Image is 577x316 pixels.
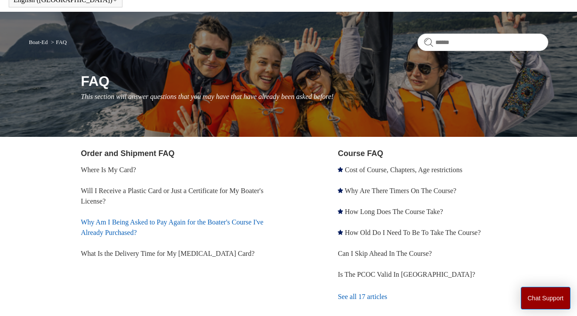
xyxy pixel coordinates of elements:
[345,187,456,194] a: Why Are There Timers On The Course?
[338,250,432,257] a: Can I Skip Ahead In The Course?
[81,149,174,158] a: Order and Shipment FAQ
[29,39,48,45] a: Boat-Ed
[338,167,343,172] svg: Promoted article
[338,209,343,214] svg: Promoted article
[338,271,475,278] a: Is The PCOC Valid In [GEOGRAPHIC_DATA]?
[81,187,263,205] a: Will I Receive a Plastic Card or Just a Certificate for My Boater's License?
[338,230,343,235] svg: Promoted article
[81,92,548,102] p: This section will answer questions that you may have that have already been asked before!
[521,287,571,309] button: Chat Support
[338,285,548,309] a: See all 17 articles
[417,34,548,51] input: Search
[81,166,136,173] a: Where Is My Card?
[49,39,67,45] li: FAQ
[338,188,343,193] svg: Promoted article
[81,218,263,236] a: Why Am I Being Asked to Pay Again for the Boater's Course I've Already Purchased?
[345,208,443,215] a: How Long Does The Course Take?
[81,71,548,92] h1: FAQ
[345,166,462,173] a: Cost of Course, Chapters, Age restrictions
[81,250,255,257] a: What Is the Delivery Time for My [MEDICAL_DATA] Card?
[29,39,49,45] li: Boat-Ed
[338,149,383,158] a: Course FAQ
[345,229,481,236] a: How Old Do I Need To Be To Take The Course?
